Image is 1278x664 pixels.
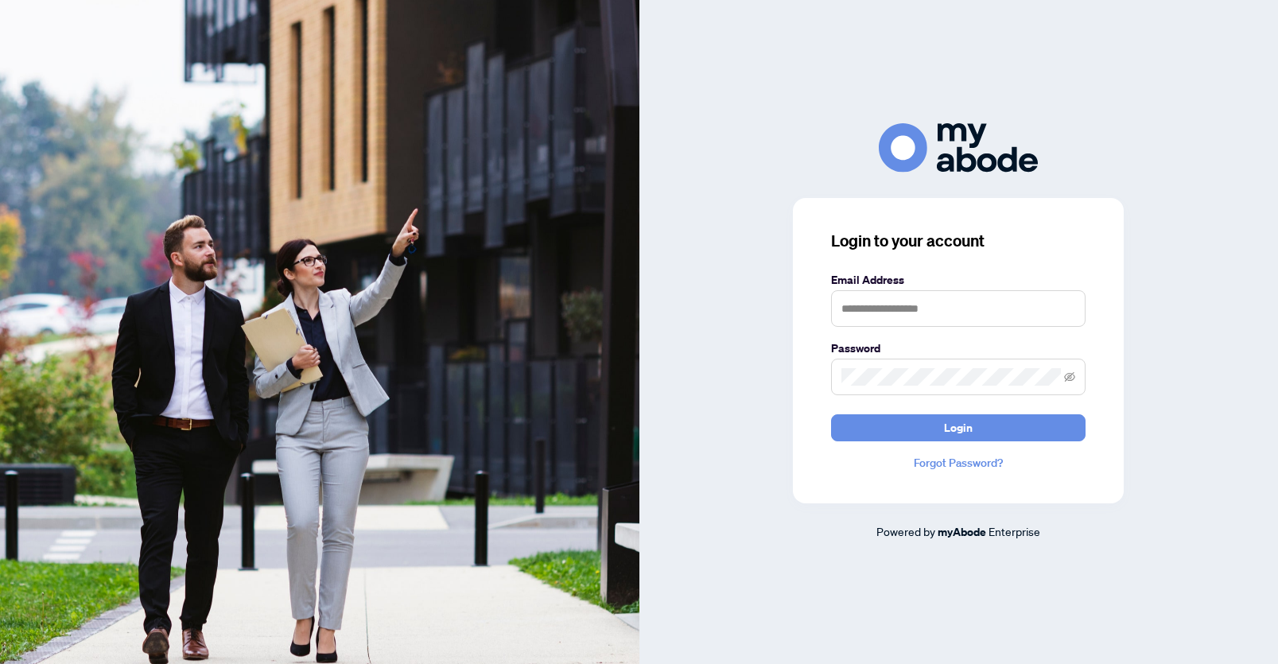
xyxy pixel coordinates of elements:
img: ma-logo [879,123,1038,172]
label: Email Address [831,271,1086,289]
h3: Login to your account [831,230,1086,252]
a: myAbode [938,523,986,541]
span: Powered by [876,524,935,538]
button: Login [831,414,1086,441]
label: Password [831,340,1086,357]
span: Enterprise [989,524,1040,538]
a: Forgot Password? [831,454,1086,472]
span: Login [944,415,973,441]
span: eye-invisible [1064,371,1075,382]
